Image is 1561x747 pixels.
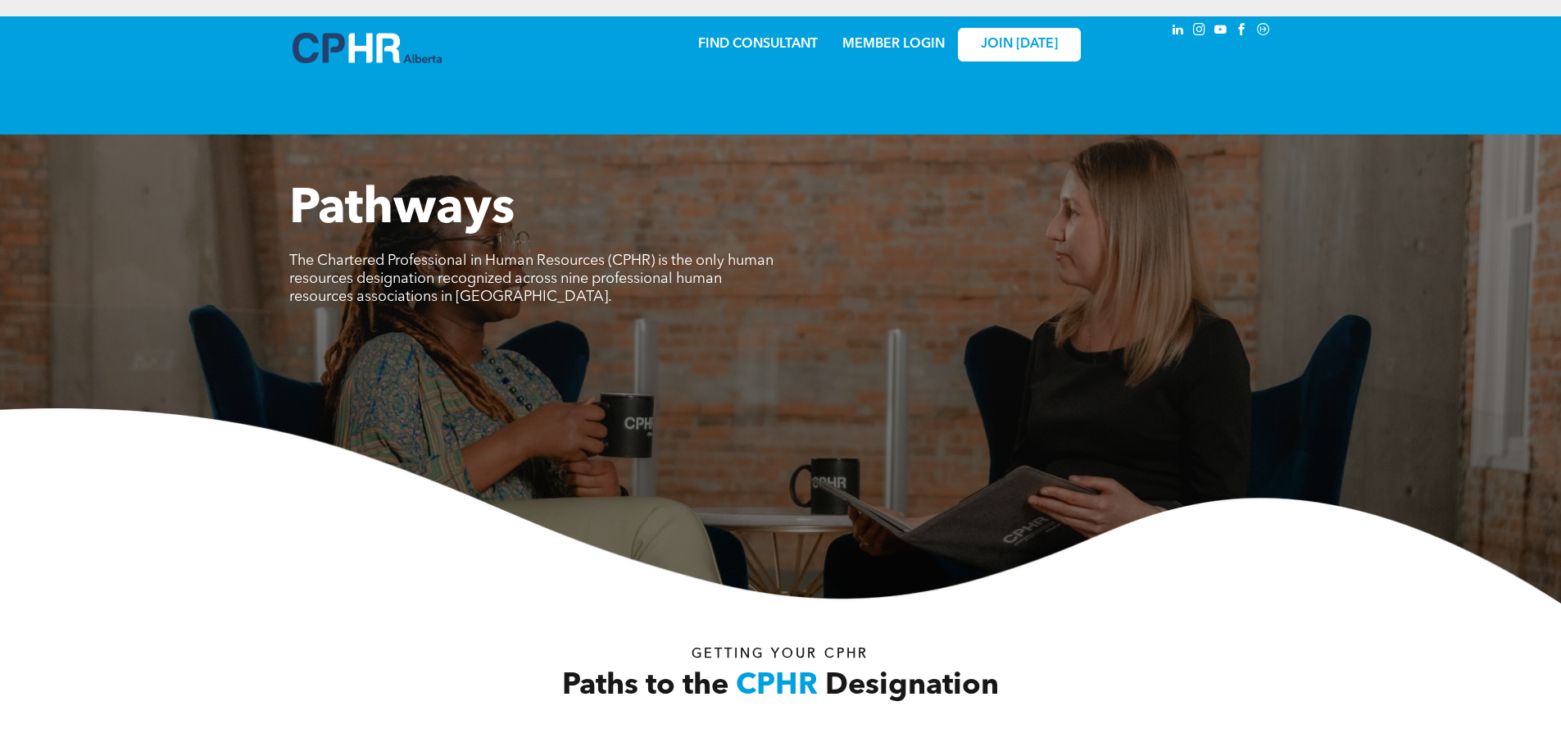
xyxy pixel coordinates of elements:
[562,672,728,701] span: Paths to the
[1255,20,1273,43] a: Social network
[289,185,515,235] span: Pathways
[289,253,774,304] span: The Chartered Professional in Human Resources (CPHR) is the only human resources designation reco...
[698,38,818,51] a: FIND CONSULTANT
[1191,20,1209,43] a: instagram
[293,33,442,63] img: A blue and white logo for cp alberta
[958,28,1081,61] a: JOIN [DATE]
[692,648,869,661] span: Getting your Cphr
[842,38,945,51] a: MEMBER LOGIN
[981,37,1058,52] span: JOIN [DATE]
[825,672,999,701] span: Designation
[1212,20,1230,43] a: youtube
[736,672,818,701] span: CPHR
[1233,20,1251,43] a: facebook
[1169,20,1187,43] a: linkedin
